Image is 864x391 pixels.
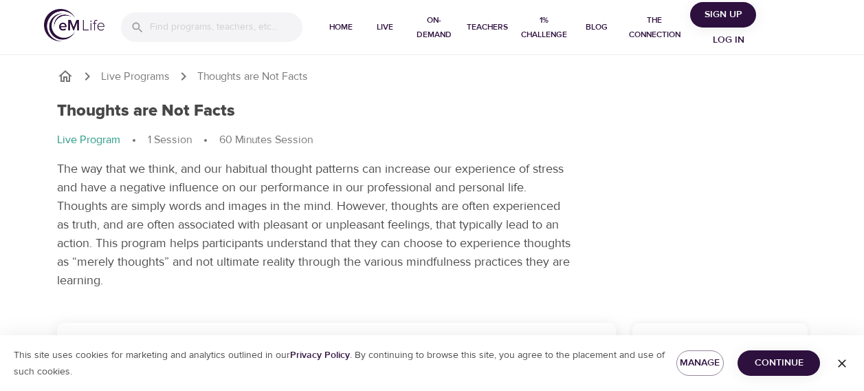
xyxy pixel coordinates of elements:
[519,13,570,42] span: 1% Challenge
[101,69,170,85] a: Live Programs
[148,132,192,148] p: 1 Session
[324,20,357,34] span: Home
[412,13,456,42] span: On-Demand
[687,355,713,372] span: Manage
[57,132,808,149] nav: breadcrumb
[57,132,120,148] p: Live Program
[749,355,809,372] span: Continue
[57,101,235,121] h1: Thoughts are Not Facts
[57,160,573,290] p: The way that we think, and our habitual thought patterns can increase our experience of stress an...
[624,13,685,42] span: The Connection
[696,28,762,53] button: Log in
[696,6,751,23] span: Sign Up
[676,350,724,376] button: Manage
[368,20,401,34] span: Live
[738,350,820,376] button: Continue
[197,69,308,85] p: Thoughts are Not Facts
[467,20,508,34] span: Teachers
[701,32,756,49] span: Log in
[150,12,302,42] input: Find programs, teachers, etc...
[690,2,756,28] button: Sign Up
[44,9,104,41] img: logo
[219,132,313,148] p: 60 Minutes Session
[580,20,613,34] span: Blog
[290,349,350,361] a: Privacy Policy
[57,68,808,85] nav: breadcrumb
